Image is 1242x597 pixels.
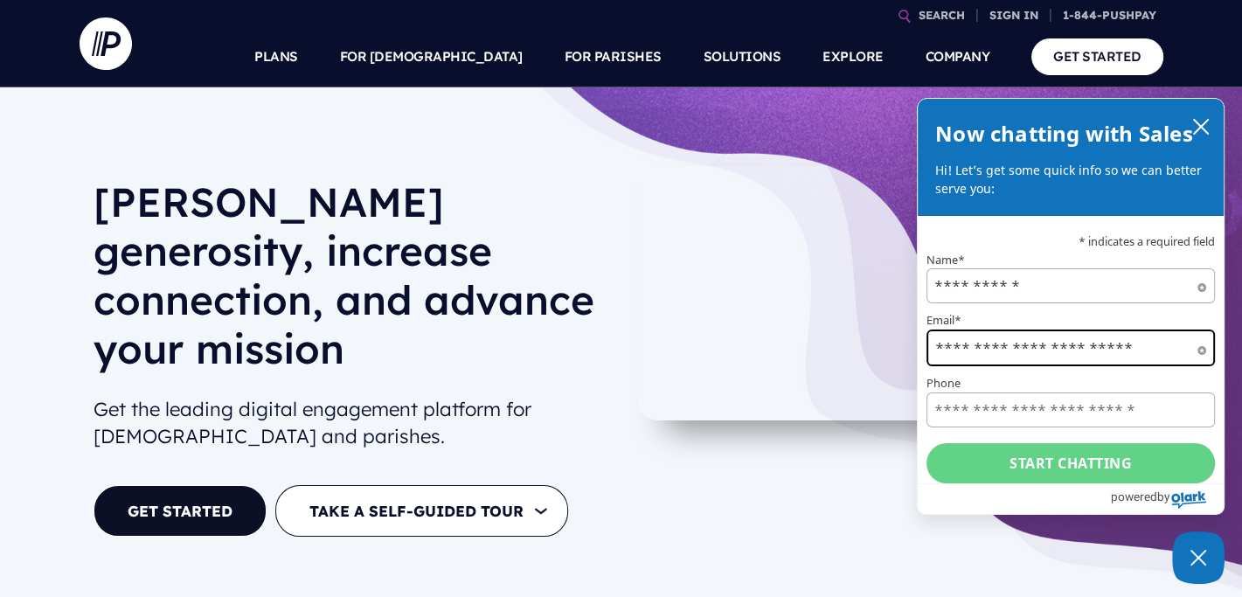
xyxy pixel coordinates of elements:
label: Name* [926,254,1215,266]
span: Required field [1197,283,1206,292]
a: FOR PARISHES [565,26,662,87]
h2: Now chatting with Sales [935,116,1193,151]
button: close chatbox [1187,114,1215,138]
input: Email [926,330,1215,366]
a: GET STARTED [94,485,267,537]
label: Phone [926,378,1215,389]
span: by [1157,485,1169,508]
input: Name [926,268,1215,303]
p: Hi! Let’s get some quick info so we can better serve you: [935,162,1206,198]
a: COMPANY [926,26,990,87]
span: powered [1111,485,1157,508]
label: Email* [926,315,1215,326]
button: Start chatting [926,443,1215,483]
a: PLANS [254,26,298,87]
a: FOR [DEMOGRAPHIC_DATA] [340,26,523,87]
a: SOLUTIONS [704,26,781,87]
button: TAKE A SELF-GUIDED TOUR [275,485,568,537]
p: * indicates a required field [926,236,1215,247]
h1: [PERSON_NAME] generosity, increase connection, and advance your mission [94,177,607,387]
div: olark chatbox [917,98,1225,515]
input: Phone [926,392,1215,427]
button: Close Chatbox [1172,531,1225,584]
a: GET STARTED [1031,38,1163,74]
span: Required field [1197,346,1206,355]
a: EXPLORE [822,26,884,87]
a: Powered by Olark [1111,484,1224,514]
h2: Get the leading digital engagement platform for [DEMOGRAPHIC_DATA] and parishes. [94,389,607,457]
